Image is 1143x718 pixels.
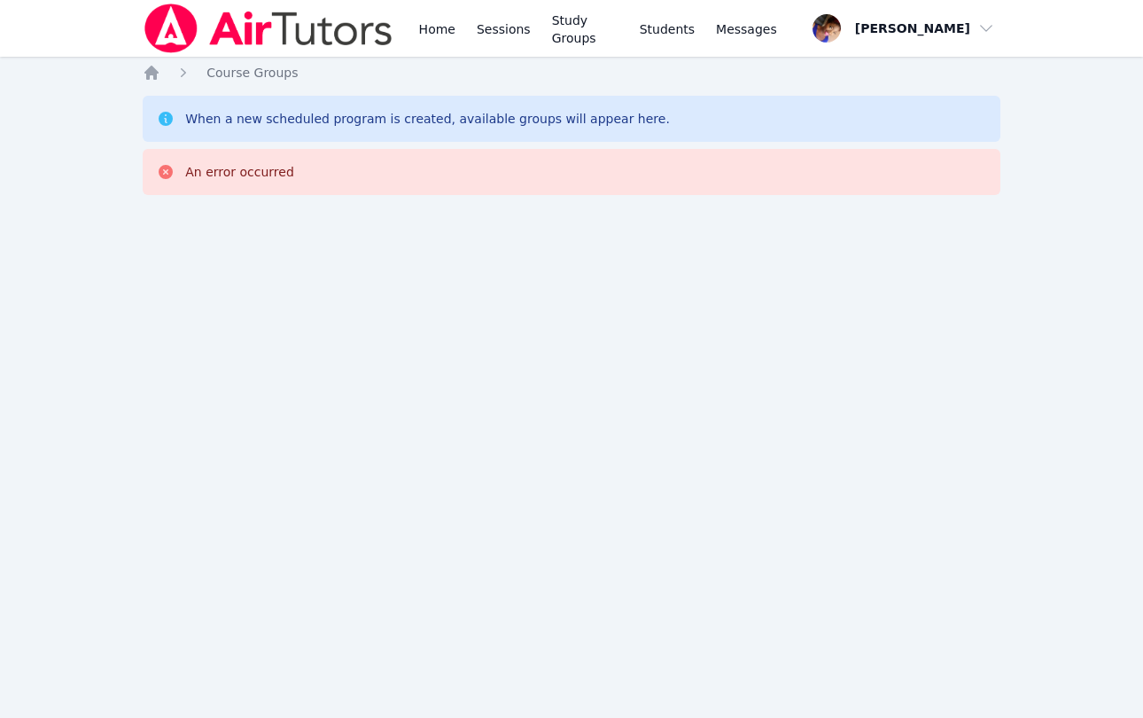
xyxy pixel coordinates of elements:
[143,4,393,53] img: Air Tutors
[185,163,294,181] div: An error occurred
[206,64,298,82] a: Course Groups
[185,110,670,128] div: When a new scheduled program is created, available groups will appear here.
[143,64,1000,82] nav: Breadcrumb
[206,66,298,80] span: Course Groups
[716,20,777,38] span: Messages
